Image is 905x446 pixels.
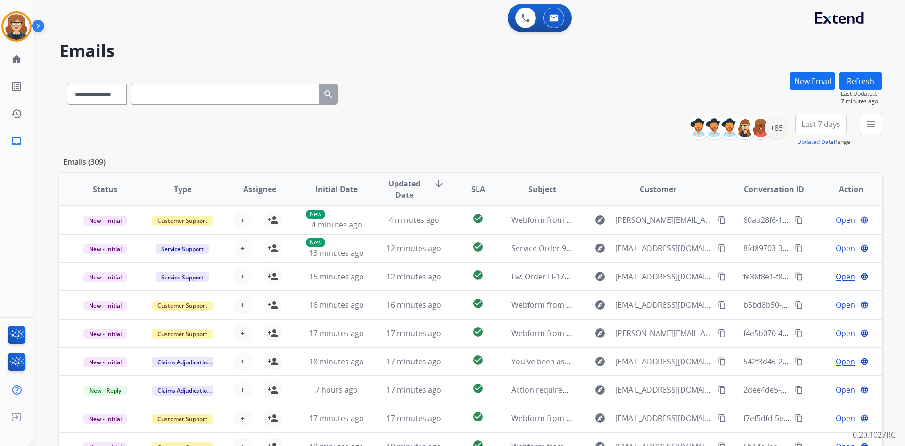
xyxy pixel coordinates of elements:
span: + [240,412,245,424]
span: Customer Support [152,414,213,424]
span: Customer Support [152,301,213,311]
span: b5bd8b50-fc05-41b3-bca5-66dd5f93b9a6 [743,300,888,310]
span: 16 minutes ago [387,300,441,310]
span: Customer [640,184,676,195]
button: + [233,267,252,286]
mat-icon: inbox [11,135,22,147]
span: 17 minutes ago [387,413,441,423]
span: + [240,356,245,367]
mat-icon: history [11,108,22,119]
mat-icon: content_copy [718,301,726,309]
span: Type [174,184,191,195]
mat-icon: person_add [267,271,279,282]
button: Last 7 days [795,113,847,135]
span: Customer Support [152,216,213,226]
p: New [306,210,325,219]
span: [EMAIL_ADDRESS][DOMAIN_NAME] [615,384,712,396]
span: [PERSON_NAME][EMAIL_ADDRESS][DOMAIN_NAME] [615,214,712,226]
mat-icon: content_copy [718,357,726,366]
mat-icon: check_circle [472,213,484,224]
button: + [233,409,252,428]
span: 16 minutes ago [309,300,364,310]
span: New - Initial [83,329,127,339]
mat-icon: content_copy [795,272,803,281]
span: [EMAIL_ADDRESS][DOMAIN_NAME] [615,356,712,367]
mat-icon: check_circle [472,383,484,394]
button: + [233,295,252,314]
mat-icon: language [860,216,869,224]
mat-icon: explore [594,384,606,396]
span: Updated Date [383,178,426,201]
mat-icon: content_copy [795,386,803,394]
mat-icon: content_copy [718,216,726,224]
mat-icon: content_copy [795,244,803,252]
span: 17 minutes ago [309,413,364,423]
span: You've been assigned a new service order: a5a38af3-ed2f-4292-82ab-847c4ba60b7f [511,356,805,367]
mat-icon: check_circle [472,354,484,366]
span: + [240,243,245,254]
mat-icon: content_copy [795,414,803,422]
button: + [233,324,252,343]
span: [EMAIL_ADDRESS][DOMAIN_NAME] [615,412,712,424]
mat-icon: check_circle [472,326,484,337]
mat-icon: person_add [267,384,279,396]
button: Refresh [839,72,882,90]
span: Open [836,328,855,339]
span: Open [836,243,855,254]
span: [EMAIL_ADDRESS][DOMAIN_NAME] [615,299,712,311]
mat-icon: language [860,301,869,309]
span: fe36f8e1-f810-48bd-a753-b86e4258a984 [743,271,884,282]
mat-icon: content_copy [795,329,803,337]
span: 7 minutes ago [841,98,882,105]
span: Service Support [156,244,209,254]
mat-icon: check_circle [472,241,484,252]
span: New - Initial [83,357,127,367]
span: 13 minutes ago [309,248,364,258]
span: + [240,214,245,226]
span: 8fd89703-3385-44d0-b457-766488ff0b49 [743,243,885,253]
mat-icon: language [860,414,869,422]
span: 17 minutes ago [387,328,441,338]
span: Claims Adjudication [152,386,216,396]
span: Open [836,214,855,226]
span: Customer Support [152,329,213,339]
span: + [240,299,245,311]
button: + [233,352,252,371]
mat-icon: check_circle [472,298,484,309]
mat-icon: explore [594,299,606,311]
h2: Emails [59,42,882,60]
p: 0.20.1027RC [853,429,896,440]
span: Claims Adjudication [152,357,216,367]
img: avatar [3,13,30,40]
span: New - Initial [83,216,127,226]
mat-icon: explore [594,356,606,367]
mat-icon: explore [594,214,606,226]
span: + [240,328,245,339]
mat-icon: person_add [267,243,279,254]
span: Subject [528,184,556,195]
mat-icon: list_alt [11,81,22,92]
span: Service Order 90dd4b5b-c310-4a4c-9ff5-3d559eb8b290 with Velofix was Completed [511,243,805,253]
button: + [233,380,252,399]
mat-icon: check_circle [472,411,484,422]
span: Fw: Order LI-177116 confirmed [511,271,620,282]
span: Open [836,384,855,396]
mat-icon: content_copy [795,301,803,309]
mat-icon: language [860,329,869,337]
th: Action [805,173,882,206]
mat-icon: language [860,357,869,366]
span: f4e5b070-4065-42ce-95d9-8b264eb121d7 [743,328,889,338]
span: [EMAIL_ADDRESS][DOMAIN_NAME] [615,271,712,282]
mat-icon: language [860,272,869,281]
span: 17 minutes ago [387,385,441,395]
span: 60ab28f6-1000-4654-970b-eabb8a91014f [743,215,887,225]
button: + [233,210,252,229]
span: 2dee4de5-268c-478f-8645-19b062669366 [743,385,888,395]
mat-icon: language [860,244,869,252]
span: 15 minutes ago [309,271,364,282]
mat-icon: content_copy [718,386,726,394]
mat-icon: check_circle [472,269,484,281]
button: + [233,239,252,258]
p: New [306,238,325,247]
span: Service Support [156,272,209,282]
